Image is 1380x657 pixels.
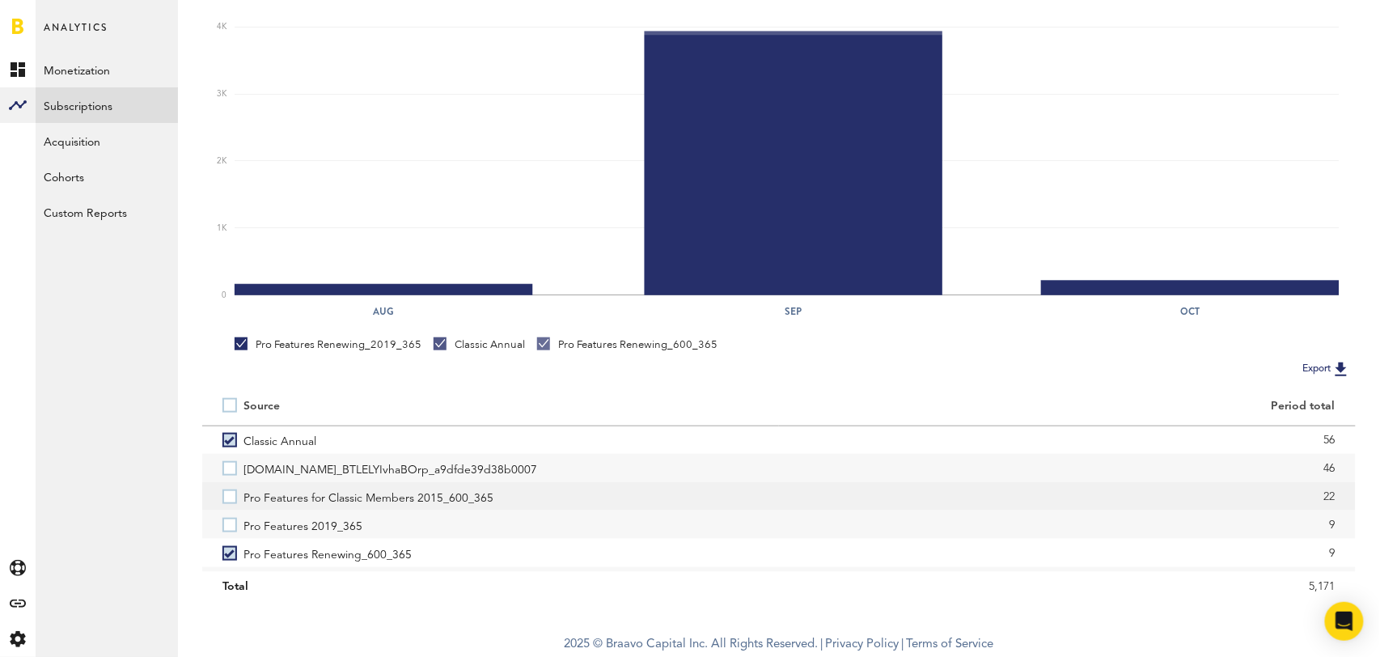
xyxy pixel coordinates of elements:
[799,541,1336,566] div: 9
[799,428,1336,452] div: 56
[799,570,1336,594] div: 8
[907,638,994,651] a: Terms of Service
[799,456,1336,481] div: 46
[235,337,421,352] div: Pro Features Renewing_2019_365
[799,513,1336,537] div: 9
[799,400,1336,413] div: Period total
[243,482,493,511] span: Pro Features for Classic Members 2015_600_365
[217,91,227,99] text: 3K
[36,123,178,159] a: Acquisition
[1325,602,1364,641] div: Open Intercom Messenger
[243,454,537,482] span: [DOMAIN_NAME]_BTLELYIvhaBOrp_a9dfde39d38b0007
[34,11,92,26] span: Support
[434,337,525,352] div: Classic Annual
[1180,305,1200,320] text: Oct
[799,485,1336,509] div: 22
[1298,358,1356,379] button: Export
[217,158,227,166] text: 2K
[243,426,316,454] span: Classic Annual
[36,159,178,194] a: Cohorts
[243,539,412,567] span: Pro Features Renewing_600_365
[372,305,394,320] text: Aug
[217,224,227,232] text: 1K
[36,194,178,230] a: Custom Reports
[243,400,280,413] div: Source
[222,291,226,299] text: 0
[44,18,108,52] span: Analytics
[243,567,468,596] span: Pro Features for Classic Members 2019_365
[537,337,718,352] div: Pro Features Renewing_600_365
[826,638,900,651] a: Privacy Policy
[565,633,819,657] span: 2025 © Braavo Capital Inc. All Rights Reserved.
[1331,359,1351,379] img: Export
[36,87,178,123] a: Subscriptions
[222,574,759,599] div: Total
[799,574,1336,599] div: 5,171
[217,23,227,32] text: 4K
[785,305,802,320] text: Sep
[36,52,178,87] a: Monetization
[243,511,362,539] span: Pro Features 2019_365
